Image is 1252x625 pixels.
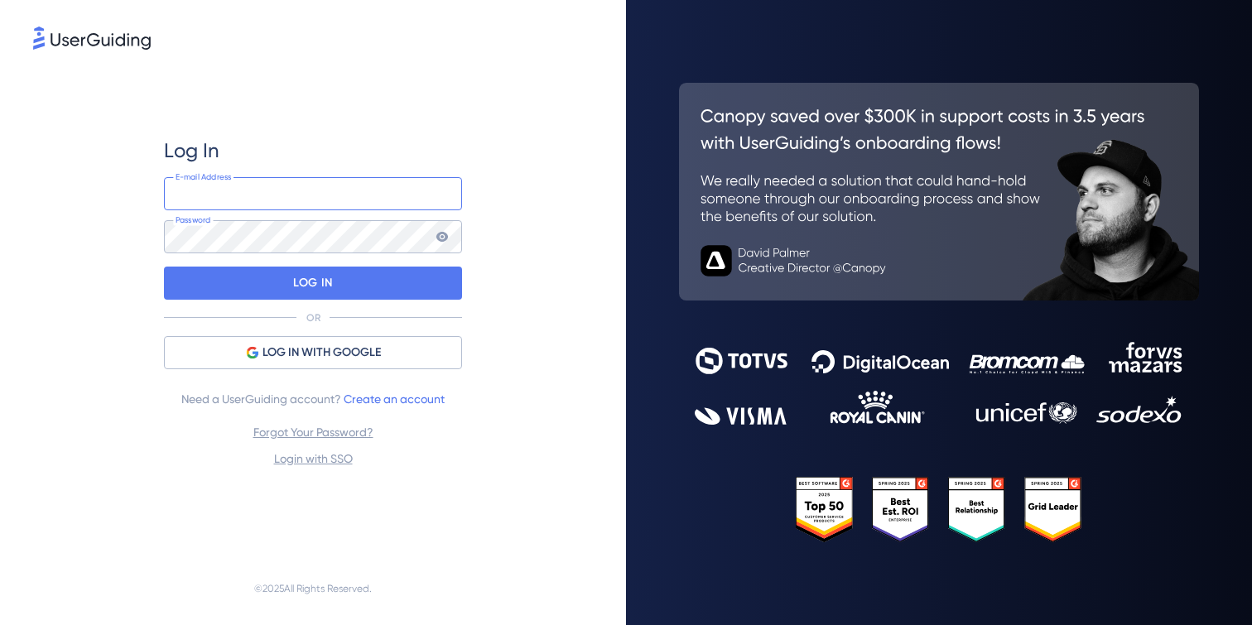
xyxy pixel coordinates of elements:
a: Forgot Your Password? [253,425,373,439]
img: 9302ce2ac39453076f5bc0f2f2ca889b.svg [695,342,1183,425]
span: Log In [164,137,219,164]
a: Login with SSO [274,452,353,465]
a: Create an account [344,392,445,406]
p: LOG IN [293,270,332,296]
img: 26c0aa7c25a843aed4baddd2b5e0fa68.svg [679,83,1199,300]
span: © 2025 All Rights Reserved. [254,579,372,599]
span: LOG IN WITH GOOGLE [262,343,381,363]
p: OR [306,311,320,325]
span: Need a UserGuiding account? [181,389,445,409]
img: 8faab4ba6bc7696a72372aa768b0286c.svg [33,26,151,50]
input: example@company.com [164,177,462,210]
img: 25303e33045975176eb484905ab012ff.svg [796,477,1081,542]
